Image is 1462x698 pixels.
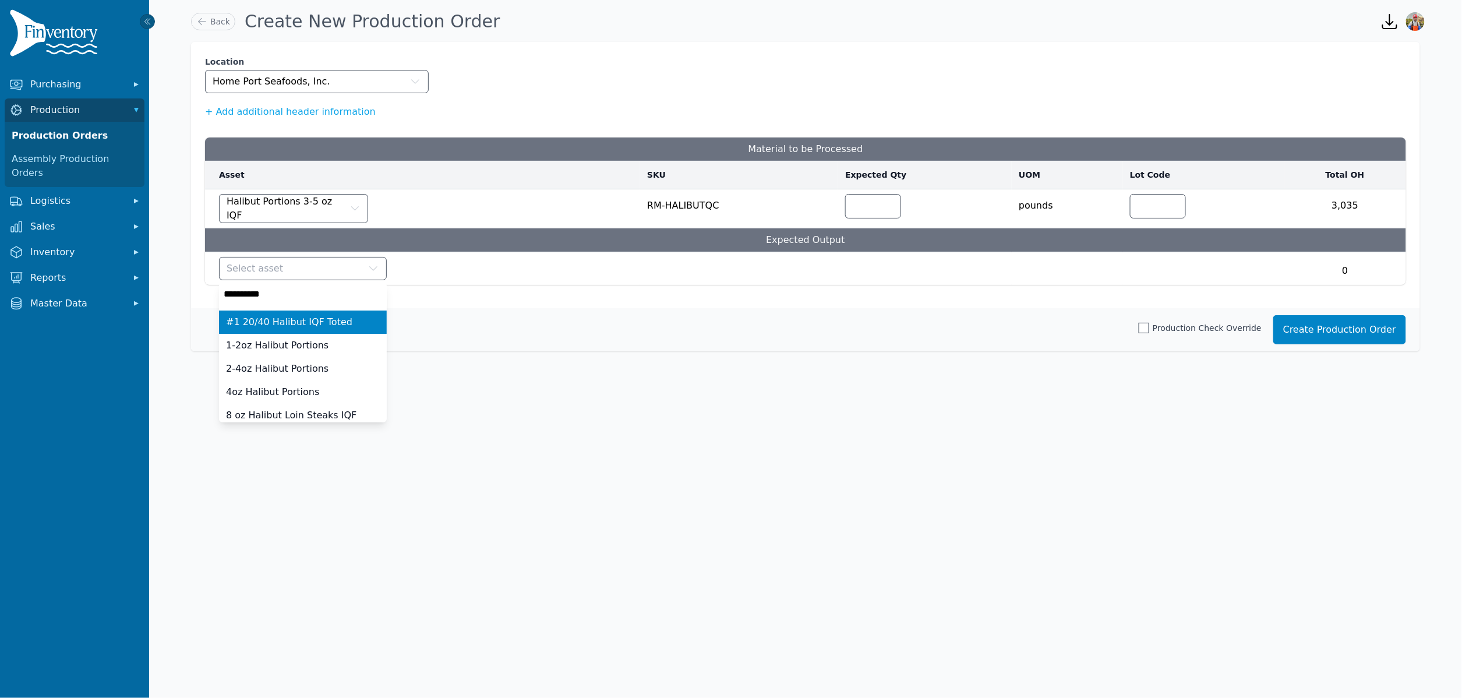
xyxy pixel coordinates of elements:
[1012,161,1123,189] th: UOM
[30,194,123,208] span: Logistics
[640,189,838,228] td: RM-HALIBUTQC
[5,266,144,290] button: Reports
[7,124,142,147] a: Production Orders
[5,292,144,315] button: Master Data
[7,147,142,185] a: Assembly Production Orders
[205,161,640,189] th: Asset
[1273,315,1406,344] button: Create Production Order
[30,220,123,234] span: Sales
[219,194,368,223] button: Halibut Portions 3-5 oz IQF
[219,283,387,306] input: Select asset
[1284,252,1406,285] td: 0
[30,245,123,259] span: Inventory
[1153,322,1262,334] span: Production Check Override
[5,98,144,122] button: Production
[213,75,330,89] span: Home Port Seafoods, Inc.
[30,77,123,91] span: Purchasing
[1284,189,1406,217] td: 3,035
[219,257,387,280] button: Select asset
[5,189,144,213] button: Logistics
[9,9,103,61] img: Finventory
[191,13,235,30] a: Back
[1123,161,1284,189] th: Lot Code
[5,215,144,238] button: Sales
[1284,161,1406,189] th: Total OH
[1406,12,1425,31] img: Sera Wheeler
[30,103,123,117] span: Production
[838,161,1012,189] th: Expected Qty
[227,262,283,276] span: Select asset
[640,161,838,189] th: SKU
[30,271,123,285] span: Reports
[205,56,429,68] label: Location
[205,105,376,119] button: + Add additional header information
[5,241,144,264] button: Inventory
[1019,194,1116,213] span: pounds
[205,70,429,93] button: Home Port Seafoods, Inc.
[227,195,347,223] span: Halibut Portions 3-5 oz IQF
[205,228,1406,252] td: Expected Output
[5,73,144,96] button: Purchasing
[205,138,1406,161] h3: Material to be Processed
[30,297,123,311] span: Master Data
[245,11,500,32] h1: Create New Production Order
